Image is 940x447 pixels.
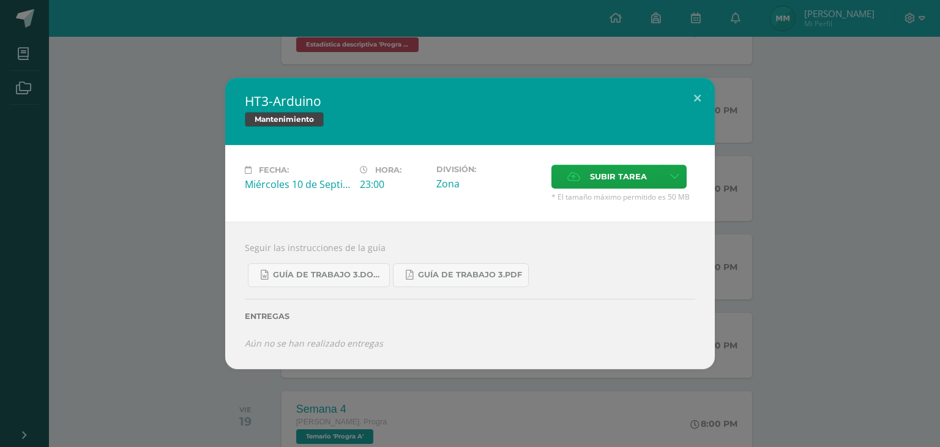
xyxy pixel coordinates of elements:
[436,177,542,190] div: Zona
[245,92,695,110] h2: HT3-Arduino
[590,165,647,188] span: Subir tarea
[375,165,401,175] span: Hora:
[259,165,289,175] span: Fecha:
[360,178,427,191] div: 23:00
[273,270,383,280] span: Guía de trabajo 3.docx
[436,165,542,174] label: División:
[245,112,324,127] span: Mantenimiento
[680,78,715,119] button: Close (Esc)
[245,178,350,191] div: Miércoles 10 de Septiembre
[245,312,695,321] label: Entregas
[225,222,715,369] div: Seguir las instrucciones de la guía
[418,270,522,280] span: Guía de trabajo 3.pdf
[393,263,529,287] a: Guía de trabajo 3.pdf
[551,192,695,202] span: * El tamaño máximo permitido es 50 MB
[248,263,390,287] a: Guía de trabajo 3.docx
[245,337,383,349] i: Aún no se han realizado entregas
